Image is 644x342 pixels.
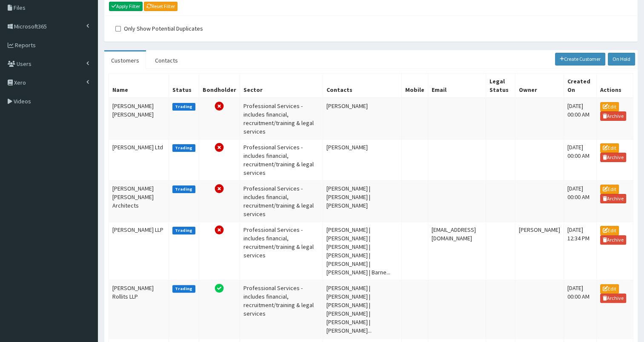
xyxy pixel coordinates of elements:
[564,73,596,98] th: Created On
[564,98,596,140] td: [DATE] 00:00 AM
[240,73,323,98] th: Sector
[172,144,195,152] label: Trading
[600,235,627,245] a: Archive
[14,97,31,105] span: Videos
[323,98,401,140] td: [PERSON_NAME]
[199,73,240,98] th: Bondholder
[115,26,121,31] input: Only Show Potential Duplicates
[104,51,146,69] a: Customers
[608,53,635,66] a: On Hold
[109,2,143,11] button: Apply Filter
[14,79,26,86] span: Xero
[109,222,169,280] td: [PERSON_NAME] LLP
[323,73,401,98] th: Contacts
[596,73,633,98] th: Actions
[323,280,401,338] td: [PERSON_NAME] | [PERSON_NAME] | [PERSON_NAME] | [PERSON_NAME] | [PERSON_NAME] | [PERSON_NAME]...
[428,222,486,280] td: [EMAIL_ADDRESS][DOMAIN_NAME]
[515,222,564,280] td: [PERSON_NAME]
[600,226,619,235] a: Edit
[172,285,195,293] label: Trading
[323,139,401,180] td: [PERSON_NAME]
[240,180,323,222] td: Professional Services - includes financial, recruitment/training & legal services
[109,280,169,338] td: [PERSON_NAME] Rollits LLP
[109,73,169,98] th: Name
[172,103,195,111] label: Trading
[115,24,203,33] label: Only Show Potential Duplicates
[564,280,596,338] td: [DATE] 00:00 AM
[401,73,428,98] th: Mobile
[600,143,619,153] a: Edit
[564,139,596,180] td: [DATE] 00:00 AM
[240,139,323,180] td: Professional Services - includes financial, recruitment/training & legal services
[600,284,619,294] a: Edit
[148,51,185,69] a: Contacts
[428,73,486,98] th: Email
[323,180,401,222] td: [PERSON_NAME] | [PERSON_NAME] | [PERSON_NAME]
[172,227,195,234] label: Trading
[109,98,169,140] td: [PERSON_NAME] [PERSON_NAME]
[515,73,564,98] th: Owner
[240,98,323,140] td: Professional Services - includes financial, recruitment/training & legal services
[144,2,177,11] a: Reset Filter
[172,185,195,193] label: Trading
[109,139,169,180] td: [PERSON_NAME] Ltd
[564,180,596,222] td: [DATE] 00:00 AM
[564,222,596,280] td: [DATE] 12:34 PM
[600,185,619,194] a: Edit
[15,41,36,49] span: Reports
[486,73,515,98] th: Legal Status
[600,102,619,111] a: Edit
[14,23,47,30] span: Microsoft365
[17,60,31,68] span: Users
[240,280,323,338] td: Professional Services - includes financial, recruitment/training & legal services
[600,153,627,162] a: Archive
[14,4,26,11] span: Files
[109,180,169,222] td: [PERSON_NAME] [PERSON_NAME] Architects
[555,53,606,66] a: Create Customer
[600,111,627,121] a: Archive
[600,194,627,203] a: Archive
[240,222,323,280] td: Professional Services - includes financial, recruitment/training & legal services
[323,222,401,280] td: [PERSON_NAME] | [PERSON_NAME] | [PERSON_NAME] | [PERSON_NAME] | [PERSON_NAME] | [PERSON_NAME] | B...
[600,294,627,303] a: Archive
[169,73,199,98] th: Status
